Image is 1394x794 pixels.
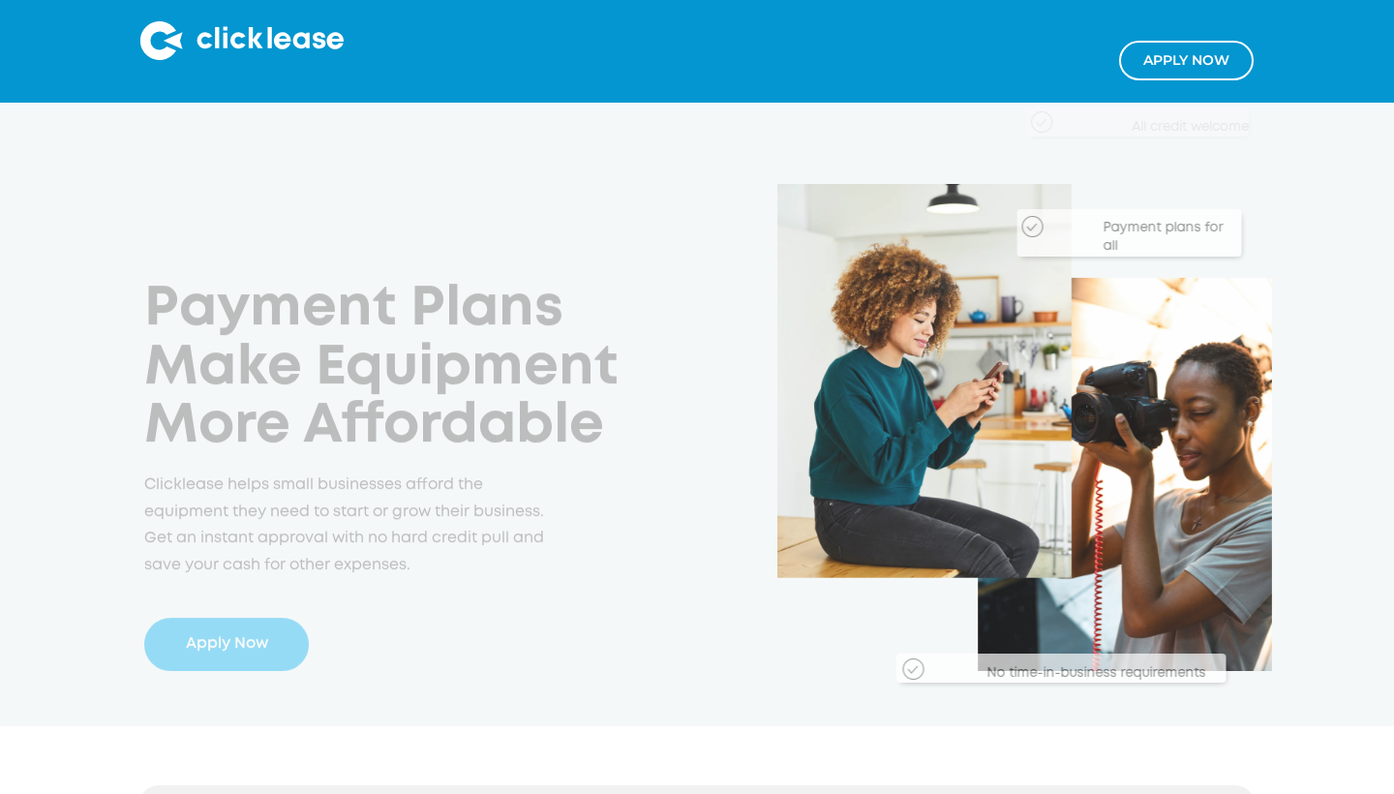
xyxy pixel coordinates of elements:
[144,473,555,579] p: Clicklease helps small businesses afford the equipment they need to start or grow their business....
[144,618,309,671] a: Apply Now
[903,657,924,679] img: Checkmark_callout
[777,185,1272,672] img: Clicklease_customers
[1021,216,1043,237] img: Checkmark_callout
[876,650,1227,683] div: No time-in-business requirements
[1055,108,1249,137] div: All credit welcome
[1119,41,1254,80] a: Apply NOw
[1096,210,1227,256] div: Payment plans for all
[144,281,641,457] h1: Payment Plans Make Equipment More Affordable
[140,21,344,60] img: Clicklease logo
[1031,110,1052,132] img: Checkmark_callout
